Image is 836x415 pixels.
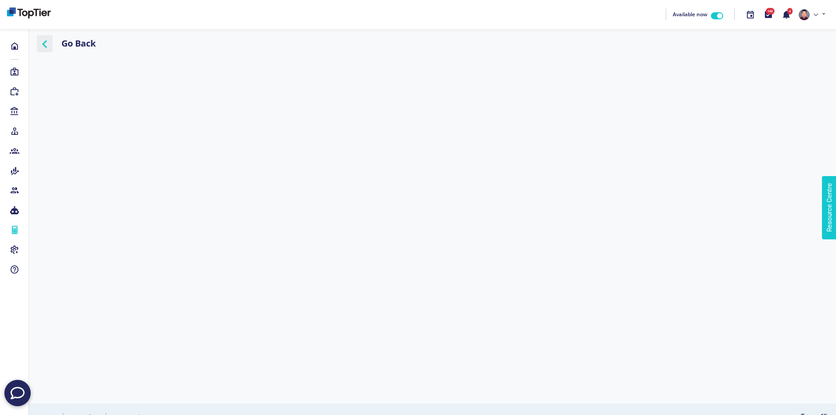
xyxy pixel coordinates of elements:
span: 146 [766,8,775,14]
button: 146 [759,5,777,24]
h4: Go Back [61,37,96,50]
span: 4 [787,8,793,14]
span: Available now [673,11,707,18]
span: Resource Centre [7,2,56,13]
button: 4 [777,5,795,24]
img: e310ebdf-1855-410b-9d61-d1abdff0f2ad-637831748356285317.png [799,9,810,20]
img: bd260d39-06d4-48c8-91ce-4964555bf2e4-638900413960370303.png [7,7,51,18]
